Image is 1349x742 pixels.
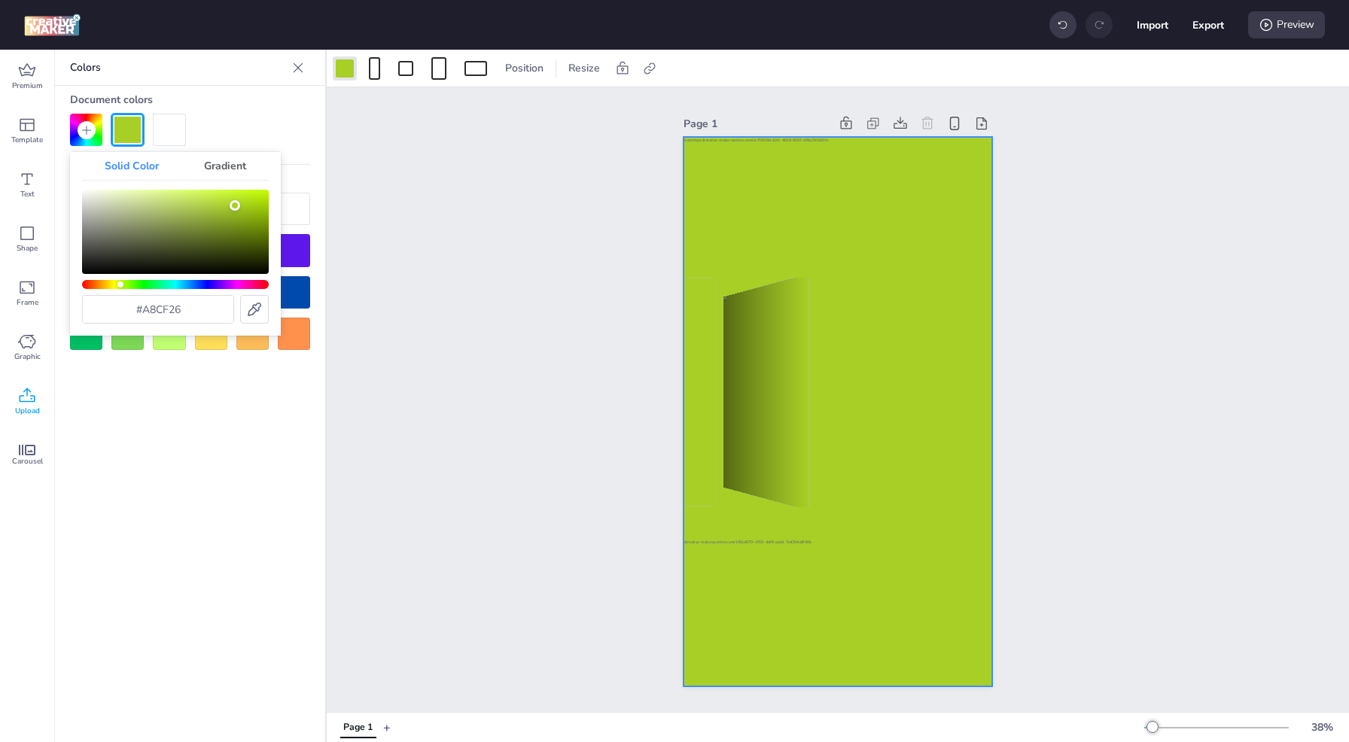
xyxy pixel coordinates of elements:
div: Preview [1248,11,1325,38]
div: Solid Color [82,152,181,180]
span: Carousel [12,455,43,467]
p: Colors [70,50,286,86]
span: Graphic [14,351,41,363]
div: 38 % [1304,719,1340,735]
span: Upload [15,405,40,417]
div: Tabs [333,714,383,740]
span: Position [502,60,547,76]
img: logo Creative Maker [24,14,81,36]
div: Document colors [70,86,310,114]
span: Frame [17,296,38,309]
button: + [383,714,391,740]
span: Text [20,188,35,200]
span: Premium [12,80,43,92]
span: Resize [565,60,603,76]
span: Shape [17,242,38,254]
div: Gradient [181,152,269,180]
div: Color [82,190,269,274]
div: Hue [82,280,269,289]
div: Page 1 [343,721,373,734]
button: Import [1137,9,1168,41]
button: Export [1192,9,1224,41]
div: Page 1 [684,116,830,132]
span: Template [11,134,43,146]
